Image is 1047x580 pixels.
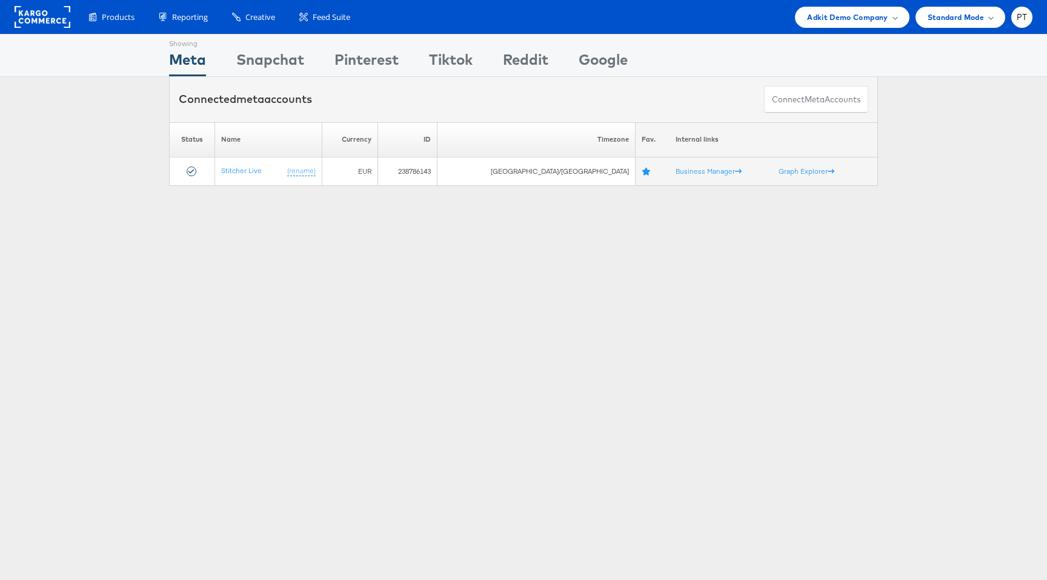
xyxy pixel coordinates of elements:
[236,92,264,106] span: meta
[322,122,377,157] th: Currency
[172,12,208,23] span: Reporting
[245,12,275,23] span: Creative
[764,86,868,113] button: ConnectmetaAccounts
[807,11,888,24] span: Adkit Demo Company
[1017,13,1028,21] span: PT
[579,49,628,76] div: Google
[313,12,350,23] span: Feed Suite
[928,11,984,24] span: Standard Mode
[170,122,215,157] th: Status
[805,94,825,105] span: meta
[221,166,262,175] a: Stitcher Live
[236,49,304,76] div: Snapchat
[214,122,322,157] th: Name
[169,35,206,49] div: Showing
[503,49,548,76] div: Reddit
[169,49,206,76] div: Meta
[287,166,316,176] a: (rename)
[437,157,636,186] td: [GEOGRAPHIC_DATA]/[GEOGRAPHIC_DATA]
[377,122,437,157] th: ID
[676,166,742,176] a: Business Manager
[179,91,312,107] div: Connected accounts
[377,157,437,186] td: 238786143
[334,49,399,76] div: Pinterest
[429,49,473,76] div: Tiktok
[322,157,377,186] td: EUR
[102,12,135,23] span: Products
[779,166,834,176] a: Graph Explorer
[437,122,636,157] th: Timezone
